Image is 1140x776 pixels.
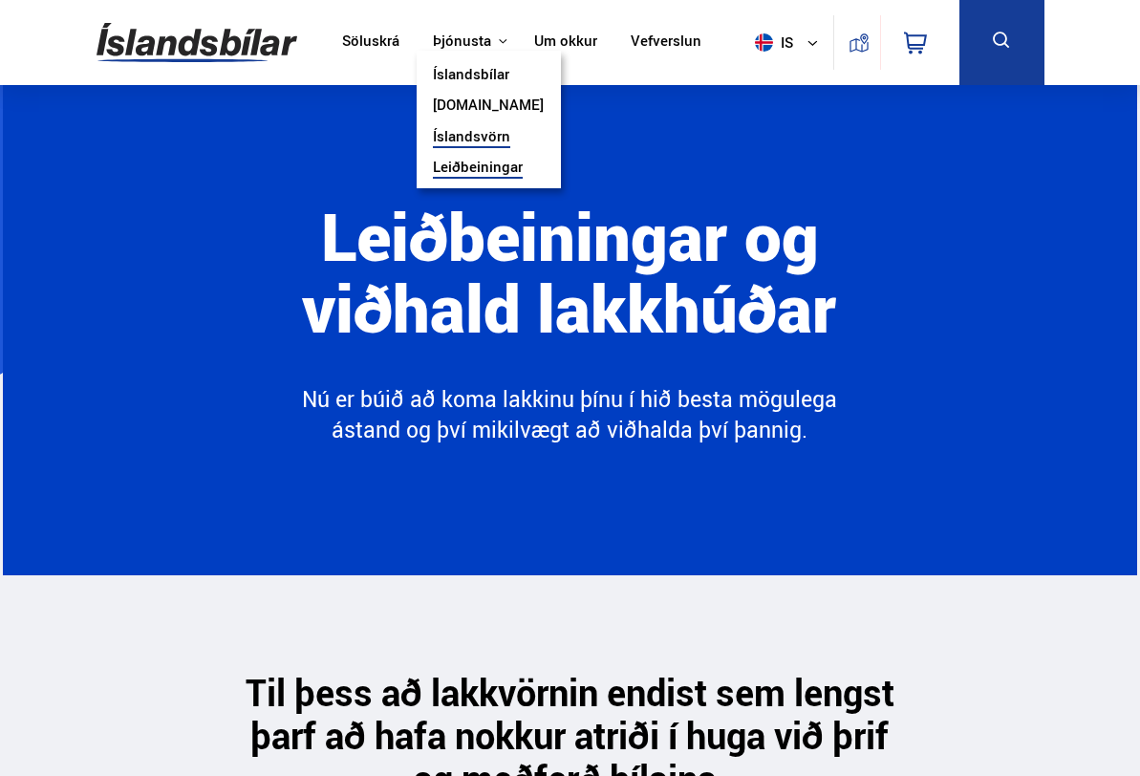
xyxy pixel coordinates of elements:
[97,11,297,74] img: G0Ugv5HjCgRt.svg
[755,33,773,52] img: svg+xml;base64,PHN2ZyB4bWxucz0iaHR0cDovL3d3dy53My5vcmcvMjAwMC9zdmciIHdpZHRoPSI1MTIiIGhlaWdodD0iNT...
[433,159,523,179] a: Leiðbeiningar
[214,200,925,384] h1: Leiðbeiningar og viðhald lakkhúðar
[747,14,833,71] button: is
[534,32,597,53] a: Um okkur
[631,32,701,53] a: Vefverslun
[433,97,544,117] a: [DOMAIN_NAME]
[15,8,73,65] button: Open LiveChat chat widget
[433,66,509,86] a: Íslandsbílar
[433,32,491,51] button: Þjónusta
[747,33,795,52] span: is
[433,128,510,148] a: Íslandsvörn
[342,32,399,53] a: Söluskrá
[286,384,854,444] p: Nú er búið að koma lakkinu þínu í hið besta mögulega ástand og því mikilvægt að viðhalda því þannig.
